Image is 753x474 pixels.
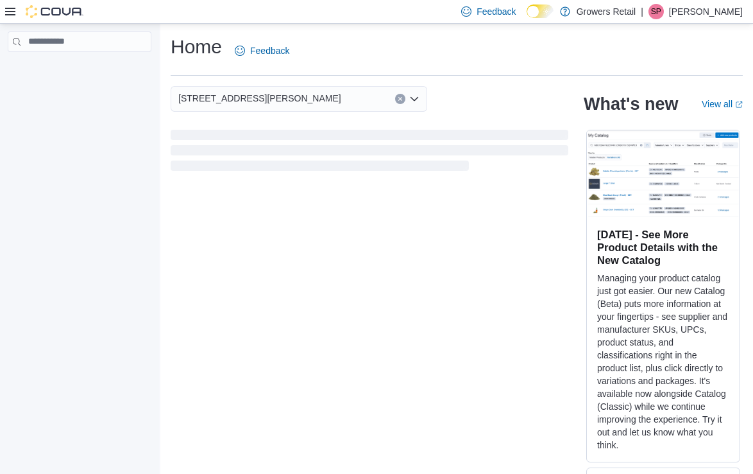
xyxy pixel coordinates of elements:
[651,4,661,19] span: SP
[171,34,222,60] h1: Home
[395,94,405,104] button: Clear input
[597,228,729,267] h3: [DATE] - See More Product Details with the New Catalog
[171,132,568,173] span: Loading
[597,272,729,452] p: Managing your product catalog just got easier. Our new Catalog (Beta) puts more information at yo...
[26,5,83,18] img: Cova
[8,55,151,85] nav: Complex example
[641,4,643,19] p: |
[527,4,554,18] input: Dark Mode
[230,38,294,64] a: Feedback
[702,99,743,109] a: View allExternal link
[648,4,664,19] div: Seth Paryani
[409,94,419,104] button: Open list of options
[477,5,516,18] span: Feedback
[735,101,743,109] svg: External link
[250,44,289,57] span: Feedback
[178,91,341,106] span: [STREET_ADDRESS][PERSON_NAME]
[577,4,636,19] p: Growers Retail
[527,18,527,19] span: Dark Mode
[669,4,743,19] p: [PERSON_NAME]
[584,94,678,114] h2: What's new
